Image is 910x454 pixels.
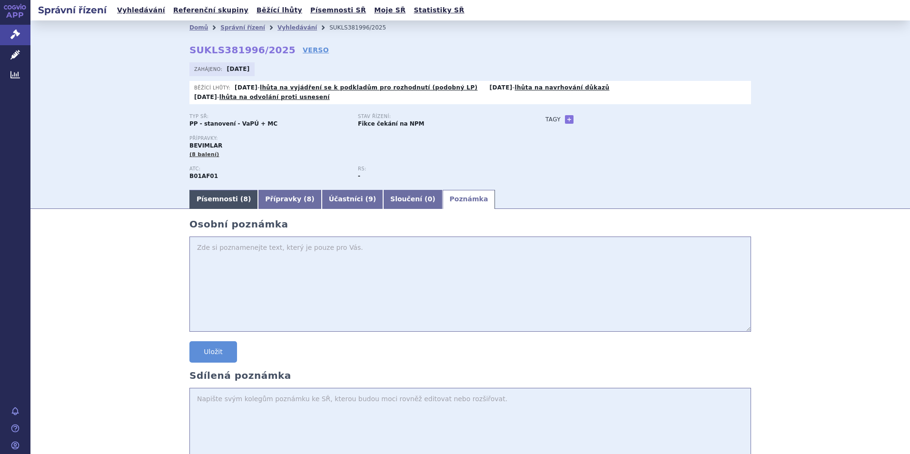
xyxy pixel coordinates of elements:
h3: Tagy [545,114,561,125]
strong: [DATE] [490,84,513,91]
a: Přípravky (8) [258,190,321,209]
span: (8 balení) [189,151,219,158]
p: - [490,84,610,91]
strong: [DATE] [235,84,257,91]
a: Sloučení (0) [383,190,442,209]
strong: - [358,173,360,179]
h2: Správní řízení [30,3,114,17]
a: lhůta na odvolání proti usnesení [219,94,330,100]
li: SUKLS381996/2025 [329,20,398,35]
strong: SUKLS381996/2025 [189,44,296,56]
p: RS: [358,166,517,172]
h2: Osobní poznámka [189,218,751,230]
a: Písemnosti SŘ [307,4,369,17]
strong: [DATE] [227,66,250,72]
h2: Sdílená poznámka [189,370,751,381]
p: - [235,84,477,91]
a: lhůta na navrhování důkazů [514,84,609,91]
a: Moje SŘ [371,4,408,17]
p: - [194,93,330,101]
span: 8 [307,195,312,203]
a: Poznámka [443,190,495,209]
span: BEVIMLAR [189,142,222,149]
a: Vyhledávání [277,24,317,31]
span: Zahájeno: [194,65,224,73]
a: Běžící lhůty [254,4,305,17]
strong: [DATE] [194,94,217,100]
a: Vyhledávání [114,4,168,17]
a: + [565,115,574,124]
strong: RIVAROXABAN [189,173,218,179]
span: 8 [243,195,248,203]
a: Domů [189,24,208,31]
p: Typ SŘ: [189,114,348,119]
a: lhůta na vyjádření se k podkladům pro rozhodnutí (podobný LP) [260,84,478,91]
strong: Fikce čekání na NPM [358,120,424,127]
a: VERSO [303,45,329,55]
span: 0 [427,195,432,203]
a: Písemnosti (8) [189,190,258,209]
strong: PP - stanovení - VaPÚ + MC [189,120,277,127]
p: Přípravky: [189,136,526,141]
span: 9 [368,195,373,203]
button: Uložit [189,341,237,363]
a: Účastníci (9) [322,190,383,209]
a: Statistiky SŘ [411,4,467,17]
span: Běžící lhůty: [194,84,232,91]
p: ATC: [189,166,348,172]
a: Referenční skupiny [170,4,251,17]
p: Stav řízení: [358,114,517,119]
a: Správní řízení [220,24,265,31]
